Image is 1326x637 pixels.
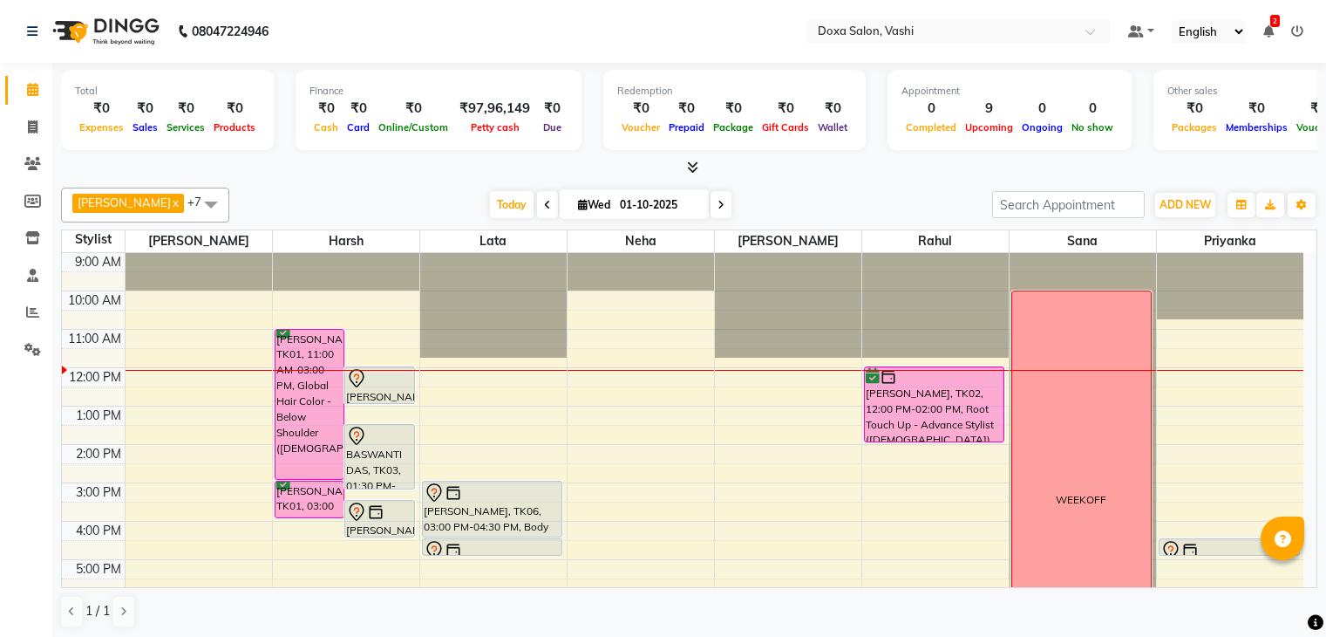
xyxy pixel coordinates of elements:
span: Voucher [617,121,664,134]
div: 0 [1017,99,1067,119]
span: Harsh [273,230,419,252]
div: 0 [1067,99,1118,119]
span: Gift Cards [758,121,813,134]
span: Packages [1167,121,1221,134]
div: ₹0 [343,99,374,119]
div: ₹0 [617,99,664,119]
div: ₹0 [75,99,128,119]
div: ₹0 [162,99,209,119]
div: ₹0 [664,99,709,119]
div: [PERSON_NAME], TK01, 11:00 AM-03:00 PM, Global Hair Color - Below Shoulder ([DEMOGRAPHIC_DATA]) [275,330,344,479]
span: Memberships [1221,121,1292,134]
span: Priyanka [1157,230,1304,252]
div: Appointment [901,84,1118,99]
span: Today [490,191,534,218]
span: ADD NEW [1159,198,1211,211]
div: ₹0 [537,99,568,119]
input: Search Appointment [992,191,1145,218]
div: ₹0 [128,99,162,119]
div: ₹0 [309,99,343,119]
iframe: chat widget [1253,567,1309,620]
span: +7 [187,195,214,209]
span: Card [343,121,374,134]
span: Lata [420,230,567,252]
div: 1:00 PM [72,407,125,425]
div: 10:00 AM [65,291,125,310]
span: Wallet [813,121,852,134]
span: [PERSON_NAME] [78,195,171,209]
div: 9:00 AM [71,253,125,271]
span: Sales [128,121,162,134]
div: Total [75,84,260,99]
span: Online/Custom [374,121,452,134]
div: 12:00 PM [65,368,125,387]
span: Upcoming [961,121,1017,134]
div: ₹0 [813,99,852,119]
div: [PERSON_NAME], TK05, 03:30 PM-04:30 PM, Hair Cut - Salon Director ([DEMOGRAPHIC_DATA]) [345,501,414,537]
input: 2025-10-01 [615,192,702,218]
div: ₹0 [209,99,260,119]
div: 11:00 AM [65,330,125,348]
div: ₹97,96,149 [452,99,537,119]
button: ADD NEW [1155,193,1215,217]
span: Package [709,121,758,134]
span: Cash [309,121,343,134]
a: x [171,195,179,209]
div: ₹0 [1221,99,1292,119]
div: 5:00 PM [72,560,125,579]
div: [PERSON_NAME], TK04, 12:00 PM-01:00 PM, Hair Cut - Salon Director ([DEMOGRAPHIC_DATA]) [345,367,414,403]
span: Prepaid [664,121,709,134]
span: Wed [574,198,615,211]
div: 4:00 PM [72,522,125,540]
div: 0 [901,99,961,119]
span: [PERSON_NAME] [126,230,272,252]
div: Redemption [617,84,852,99]
div: 9 [961,99,1017,119]
span: Ongoing [1017,121,1067,134]
div: 3:00 PM [72,483,125,502]
span: Due [539,121,566,134]
img: logo [44,7,164,56]
div: [PERSON_NAME], TK06, 04:30 PM-05:00 PM, Pedicure - Classic ([DEMOGRAPHIC_DATA]) [1159,539,1299,555]
span: Petty cash [466,121,524,134]
span: Expenses [75,121,128,134]
div: [PERSON_NAME], TK06, 03:00 PM-04:30 PM, Body Therapy - Back Polishing (Scrub, Massage, Wrap) (60 ... [423,482,562,537]
b: 08047224946 [192,7,269,56]
div: ₹0 [1167,99,1221,119]
div: ₹0 [709,99,758,119]
div: BASWANTI DAS, TK03, 01:30 PM-03:15 PM, Blow Dry - Sr. Salon Director ([DEMOGRAPHIC_DATA]) [345,425,414,489]
div: Stylist [62,230,125,249]
span: 2 [1270,15,1280,27]
span: 1 / 1 [85,602,110,620]
span: No show [1067,121,1118,134]
a: 2 [1263,24,1274,39]
span: Sana [1010,230,1156,252]
div: ₹0 [374,99,452,119]
div: 2:00 PM [72,445,125,463]
span: Services [162,121,209,134]
span: [PERSON_NAME] [715,230,861,252]
div: [PERSON_NAME], TK06, 04:30 PM-05:00 PM, Express Therapy - Foot Reflexology (30 Min) ([DEMOGRAPHIC... [423,539,562,555]
span: Products [209,121,260,134]
div: [PERSON_NAME], TK01, 03:00 PM-04:00 PM, Hair Cut - Salon Director ([DEMOGRAPHIC_DATA]) [275,482,344,517]
span: Neha [568,230,714,252]
div: ₹0 [758,99,813,119]
div: WEEKOFF [1056,492,1106,508]
span: Rahul [862,230,1009,252]
div: Finance [309,84,568,99]
span: Completed [901,121,961,134]
div: [PERSON_NAME], TK02, 12:00 PM-02:00 PM, Root Touch Up - Advance Stylist ([DEMOGRAPHIC_DATA]) [865,367,1004,442]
